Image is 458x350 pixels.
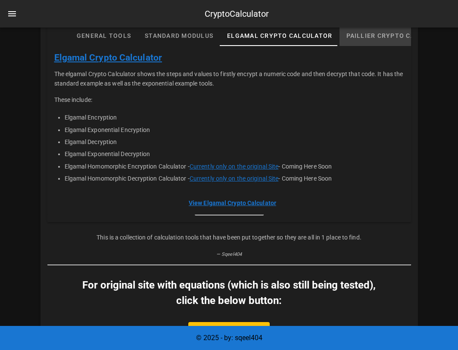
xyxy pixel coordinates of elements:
span: © 2025 - by: sqeel404 [196,334,262,342]
p: These include: [54,95,404,104]
a: View Elgamal Crypto Calculator [189,200,276,206]
div: Standard Modulus [138,25,220,46]
p: This is a collection of calculation tools that have been put together so they are all in 1 place ... [47,233,411,242]
li: Elgamal Encryption [65,111,404,123]
li: Elgamal Exponential Decryption [65,148,404,160]
li: Elgamal Decryption [65,136,404,148]
div: CryptoCalculator [205,7,269,20]
li: Elgamal Homomorphic Encryption Calculator - - Coming Here Soon [65,160,404,172]
a: Visit Original Site [188,322,270,338]
div: Elgamal Crypto Calculator [220,25,339,46]
div: General Tools [70,25,138,46]
li: Elgamal Homomorphic Decryption Calculator - - Coming Here Soon [65,172,404,184]
h2: For original site with equations (which is also still being tested), click the below button: [82,277,376,308]
p: The elgamal Crypto Calculator shows the steps and values to firstly encrypt a numeric code and th... [54,69,404,88]
a: Currently only on the original Site [190,163,279,170]
button: nav-menu-toggle [2,3,22,24]
small: — Sqeel404 [216,252,242,257]
a: Currently only on the original Site [190,175,279,182]
li: Elgamal Exponential Encryption [65,123,404,135]
a: Elgamal Crypto Calculator [54,52,162,63]
div: Paillier Crypto Calculator [339,25,456,46]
